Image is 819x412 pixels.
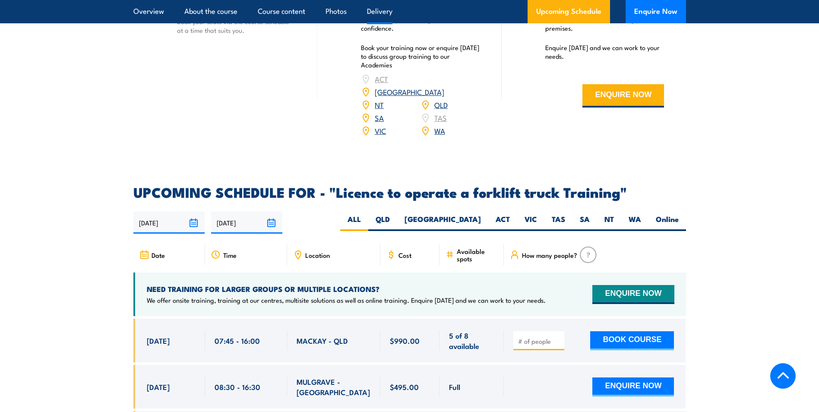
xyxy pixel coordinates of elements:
[398,251,411,259] span: Cost
[147,336,170,345] span: [DATE]
[375,99,384,110] a: NT
[147,284,546,294] h4: NEED TRAINING FOR LARGER GROUPS OR MULTIPLE LOCATIONS?
[517,214,544,231] label: VIC
[434,125,445,136] a: WA
[390,382,419,392] span: $495.00
[648,214,686,231] label: Online
[449,330,494,351] span: 5 of 8 available
[215,336,260,345] span: 07:45 - 16:00
[215,382,260,392] span: 08:30 - 16:30
[177,17,296,35] p: Book your seats via the course schedule at a time that suits you.
[592,285,674,304] button: ENQUIRE NOW
[397,214,488,231] label: [GEOGRAPHIC_DATA]
[518,337,561,345] input: # of people
[572,214,597,231] label: SA
[133,212,205,234] input: From date
[488,214,517,231] label: ACT
[368,214,397,231] label: QLD
[434,99,448,110] a: QLD
[590,331,674,350] button: BOOK COURSE
[297,336,348,345] span: MACKAY - QLD
[223,251,237,259] span: Time
[361,43,480,69] p: Book your training now or enquire [DATE] to discuss group training to our Academies
[390,336,420,345] span: $990.00
[375,86,444,97] a: [GEOGRAPHIC_DATA]
[297,377,371,397] span: MULGRAVE - [GEOGRAPHIC_DATA]
[340,214,368,231] label: ALL
[147,296,546,304] p: We offer onsite training, training at our centres, multisite solutions as well as online training...
[305,251,330,259] span: Location
[582,84,664,108] button: ENQUIRE NOW
[133,186,686,198] h2: UPCOMING SCHEDULE FOR - "Licence to operate a forklift truck Training"
[522,251,577,259] span: How many people?
[592,377,674,396] button: ENQUIRE NOW
[621,214,648,231] label: WA
[147,382,170,392] span: [DATE]
[544,214,572,231] label: TAS
[449,382,460,392] span: Full
[545,43,664,60] p: Enquire [DATE] and we can work to your needs.
[375,112,384,123] a: SA
[457,247,498,262] span: Available spots
[211,212,282,234] input: To date
[597,214,621,231] label: NT
[375,125,386,136] a: VIC
[152,251,165,259] span: Date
